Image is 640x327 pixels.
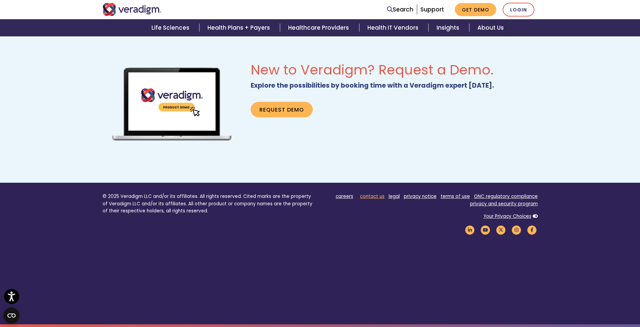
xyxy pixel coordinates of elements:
a: Health Plans + Payers [199,19,280,36]
a: ONC regulatory compliance [474,193,538,200]
a: Veradigm Twitter Link [495,227,507,233]
a: Support [420,5,444,13]
p: Explore the possibilities by booking time with a Veradigm expert [DATE]. [251,81,537,91]
a: Veradigm YouTube Link [480,227,491,233]
p: © 2025 Veradigm LLC and/or its affiliates. All rights reserved. Cited marks are the property of V... [103,193,315,215]
a: Life Sciences [143,19,199,36]
iframe: Drift Chat Widget [506,293,632,319]
a: Login [503,3,534,17]
a: Veradigm LinkedIn Link [464,227,476,233]
a: Insights [428,19,469,36]
a: Health IT Vendors [359,19,428,36]
a: Veradigm Facebook Link [526,227,538,233]
button: Open CMP widget [3,307,20,324]
a: Get Demo [455,3,496,16]
a: privacy notice [404,193,437,200]
a: careers [336,193,353,200]
a: Veradigm Instagram Link [511,227,522,233]
img: Veradigm logo [103,3,162,16]
a: contact us [360,193,385,200]
a: privacy and security program [470,201,538,207]
h2: New to Veradigm? Request a Demo. [251,62,537,78]
a: Request Demo [251,102,313,117]
a: legal [389,193,400,200]
a: Search [387,5,413,14]
a: About Us [469,19,512,36]
a: terms of use [441,193,470,200]
a: Your Privacy Choices [483,213,531,219]
a: Healthcare Providers [280,19,359,36]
